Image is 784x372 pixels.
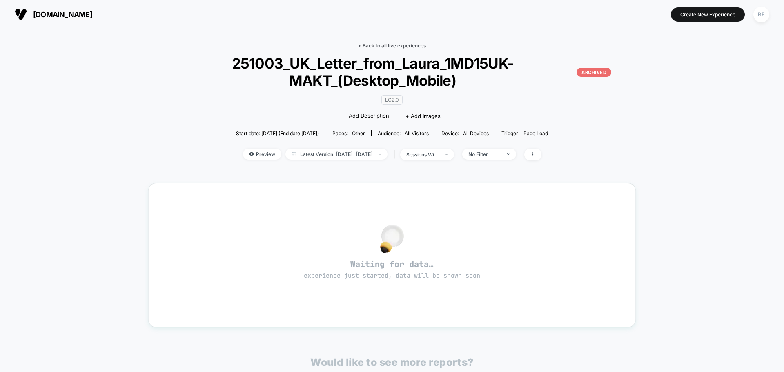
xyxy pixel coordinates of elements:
[501,130,548,136] div: Trigger:
[751,6,772,23] button: BE
[343,112,389,120] span: + Add Description
[577,68,611,77] p: ARCHIVED
[236,130,319,136] span: Start date: [DATE] (End date [DATE])
[33,10,92,19] span: [DOMAIN_NAME]
[468,151,501,157] div: No Filter
[405,113,441,119] span: + Add Images
[243,149,281,160] span: Preview
[392,149,400,160] span: |
[285,149,388,160] span: Latest Version: [DATE] - [DATE]
[352,130,365,136] span: other
[381,95,403,105] span: LG2.0
[304,272,480,280] span: experience just started, data will be shown soon
[435,130,495,136] span: Device:
[173,55,612,89] span: 251003_UK_Letter_from_Laura_1MD15UK-MAKT_(Desktop_Mobile)
[379,153,381,155] img: end
[358,42,426,49] a: < Back to all live experiences
[292,152,296,156] img: calendar
[463,130,489,136] span: all devices
[671,7,745,22] button: Create New Experience
[380,225,404,253] img: no_data
[445,154,448,155] img: end
[378,130,429,136] div: Audience:
[507,153,510,155] img: end
[12,8,95,21] button: [DOMAIN_NAME]
[405,130,429,136] span: All Visitors
[332,130,365,136] div: Pages:
[15,8,27,20] img: Visually logo
[163,259,621,280] span: Waiting for data…
[523,130,548,136] span: Page Load
[310,356,474,368] p: Would like to see more reports?
[406,151,439,158] div: sessions with impression
[753,7,769,22] div: BE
